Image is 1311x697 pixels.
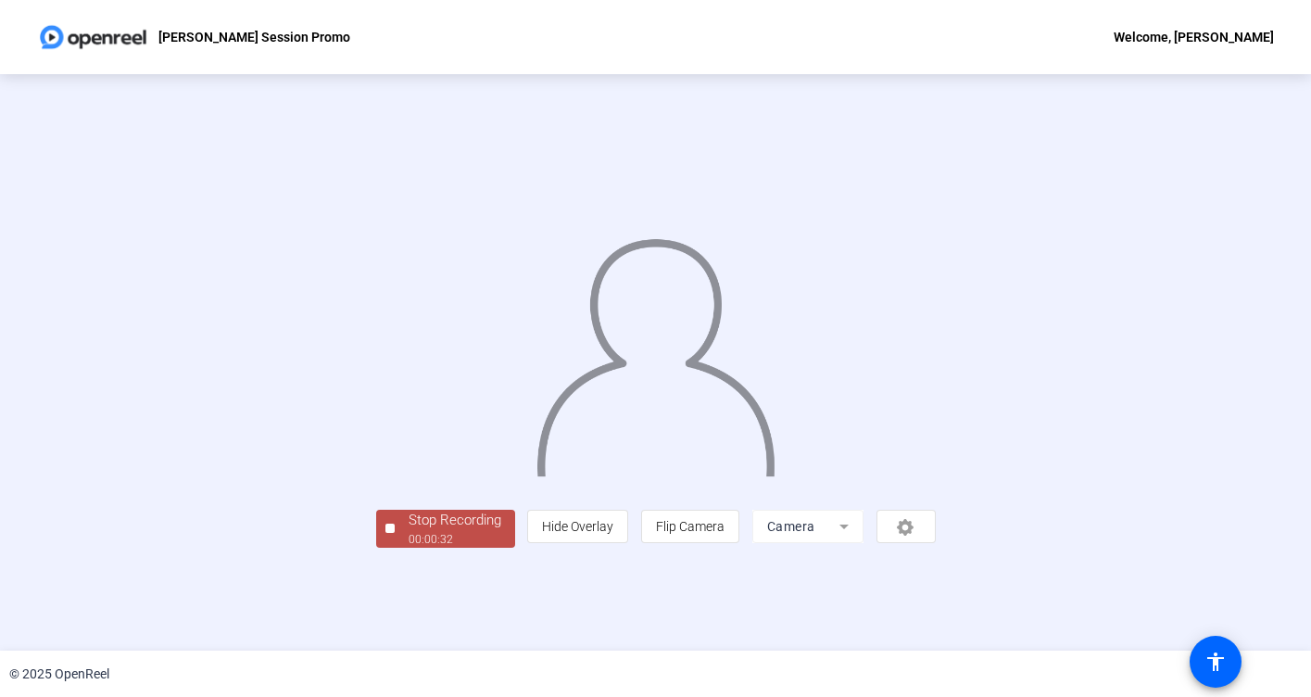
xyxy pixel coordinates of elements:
[409,531,501,548] div: 00:00:32
[527,510,628,543] button: Hide Overlay
[535,224,776,476] img: overlay
[1114,26,1274,48] div: Welcome, [PERSON_NAME]
[409,510,501,531] div: Stop Recording
[37,19,149,56] img: OpenReel logo
[376,510,515,548] button: Stop Recording00:00:32
[656,519,725,534] span: Flip Camera
[158,26,350,48] p: [PERSON_NAME] Session Promo
[542,519,613,534] span: Hide Overlay
[9,665,109,684] div: © 2025 OpenReel
[641,510,739,543] button: Flip Camera
[1204,651,1227,673] mat-icon: accessibility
